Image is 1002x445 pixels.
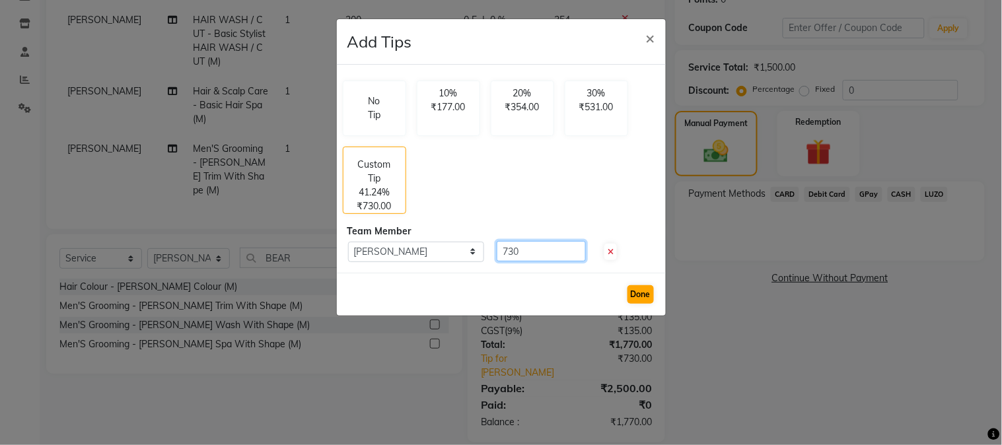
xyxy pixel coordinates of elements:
[635,19,666,56] button: Close
[573,86,620,100] p: 30%
[499,86,546,100] p: 20%
[359,186,390,199] p: 41.24%
[347,30,412,53] h4: Add Tips
[425,86,472,100] p: 10%
[351,158,398,186] p: Custom Tip
[627,285,654,304] button: Done
[499,100,546,114] p: ₹354.00
[357,199,392,213] p: ₹730.00
[573,100,620,114] p: ₹531.00
[365,94,384,122] p: No Tip
[347,225,412,237] span: Team Member
[646,28,655,48] span: ×
[425,100,472,114] p: ₹177.00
